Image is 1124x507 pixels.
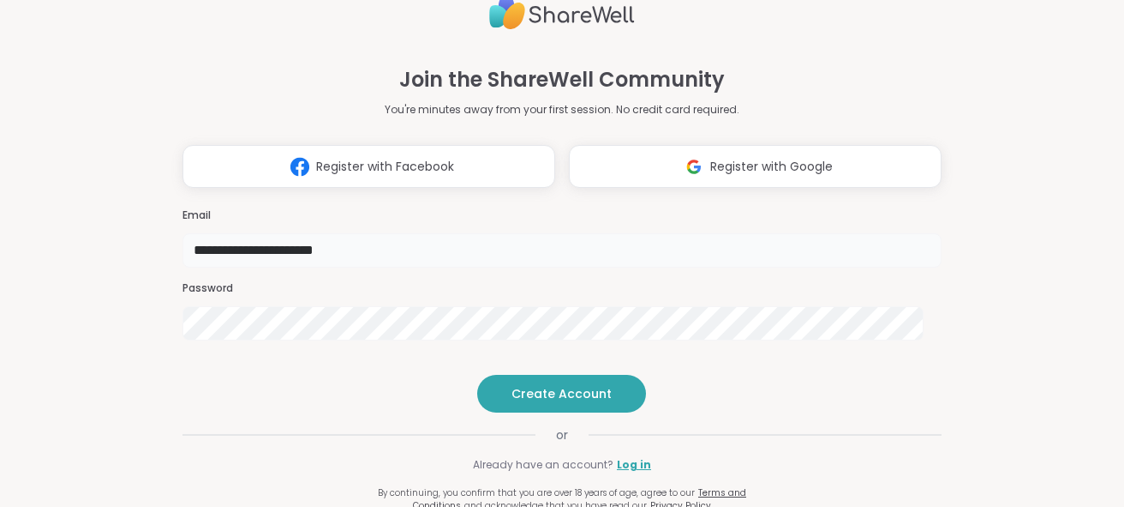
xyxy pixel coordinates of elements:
[385,102,739,118] p: You're minutes away from your first session. No credit card required.
[378,486,695,499] span: By continuing, you confirm that you are over 18 years of age, agree to our
[535,426,589,444] span: or
[617,457,651,473] a: Log in
[399,64,725,95] h1: Join the ShareWell Community
[569,145,942,188] button: Register with Google
[710,158,833,176] span: Register with Google
[284,151,316,183] img: ShareWell Logomark
[477,375,646,413] button: Create Account
[316,158,454,176] span: Register with Facebook
[182,208,942,223] h3: Email
[473,457,613,473] span: Already have an account?
[678,151,710,183] img: ShareWell Logomark
[511,385,612,402] span: Create Account
[182,281,942,296] h3: Password
[182,145,555,188] button: Register with Facebook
